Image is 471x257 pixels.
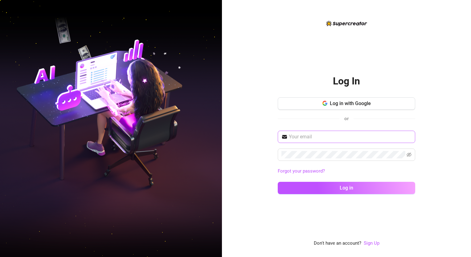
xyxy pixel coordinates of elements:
[364,240,379,246] a: Sign Up
[407,152,412,157] span: eye-invisible
[278,182,415,194] button: Log in
[314,240,361,247] span: Don't have an account?
[278,168,325,174] a: Forgot your password?
[344,116,349,121] span: or
[333,75,360,88] h2: Log In
[330,100,371,106] span: Log in with Google
[278,168,415,175] a: Forgot your password?
[289,133,412,141] input: Your email
[340,185,353,191] span: Log in
[364,240,379,247] a: Sign Up
[278,97,415,110] button: Log in with Google
[326,21,367,26] img: logo-BBDzfeDw.svg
